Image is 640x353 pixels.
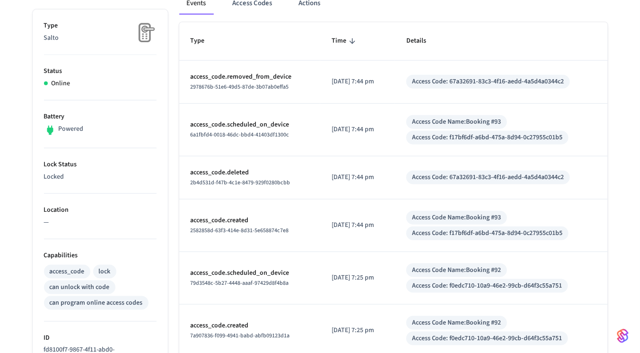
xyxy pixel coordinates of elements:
[332,220,383,230] p: [DATE] 7:44 pm
[50,282,110,292] div: can unlock with code
[44,66,157,76] p: Status
[332,273,383,283] p: [DATE] 7:25 pm
[99,267,111,277] div: lock
[412,228,563,238] div: Access Code: f17bf6df-a6bd-475a-8d94-0c27955c01b5
[412,117,501,127] div: Access Code Name: Booking #93
[332,34,359,48] span: Time
[412,334,562,344] div: Access Code: f0edc710-10a9-46e2-99cb-d64f3c55a751
[406,34,438,48] span: Details
[44,217,157,227] p: —
[332,326,383,335] p: [DATE] 7:25 pm
[412,77,564,87] div: Access Code: 67a32691-83c3-4f16-aedd-4a5d4a0344c2
[332,172,383,182] p: [DATE] 7:44 pm
[58,124,83,134] p: Powered
[617,328,629,344] img: SeamLogoGradient.69752ec5.svg
[133,21,157,45] img: Placeholder Lock Image
[44,333,157,343] p: ID
[191,83,289,91] span: 2978676b-51e6-49d5-87de-3b07ab0effa5
[191,72,309,82] p: access_code.removed_from_device
[332,77,383,87] p: [DATE] 7:44 pm
[191,34,217,48] span: Type
[191,131,289,139] span: 6a1fbfd4-0018-46dc-bbd4-41403df1300c
[44,172,157,182] p: Locked
[44,160,157,170] p: Lock Status
[191,216,309,226] p: access_code.created
[44,21,157,31] p: Type
[44,33,157,43] p: Salto
[412,172,564,182] div: Access Code: 67a32691-83c3-4f16-aedd-4a5d4a0344c2
[44,251,157,261] p: Capabilities
[191,321,309,331] p: access_code.created
[412,133,563,143] div: Access Code: f17bf6df-a6bd-475a-8d94-0c27955c01b5
[191,268,309,278] p: access_code.scheduled_on_device
[44,205,157,215] p: Location
[191,226,289,235] span: 2582858d-63f3-414e-8d31-5e658874c7e8
[191,120,309,130] p: access_code.scheduled_on_device
[44,112,157,122] p: Battery
[412,213,501,223] div: Access Code Name: Booking #93
[50,298,143,308] div: can program online access codes
[50,267,85,277] div: access_code
[412,318,501,328] div: Access Code Name: Booking #92
[191,332,290,340] span: 7a907836-f099-4941-babd-abfb09123d1a
[191,179,290,187] span: 2b4d531d-f47b-4c1e-8479-929f0280bcbb
[332,125,383,135] p: [DATE] 7:44 pm
[52,79,70,89] p: Online
[191,279,289,287] span: 79d3548c-5b27-4448-aaaf-97429d8f4b8a
[412,281,562,291] div: Access Code: f0edc710-10a9-46e2-99cb-d64f3c55a751
[191,168,309,178] p: access_code.deleted
[412,265,501,275] div: Access Code Name: Booking #92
